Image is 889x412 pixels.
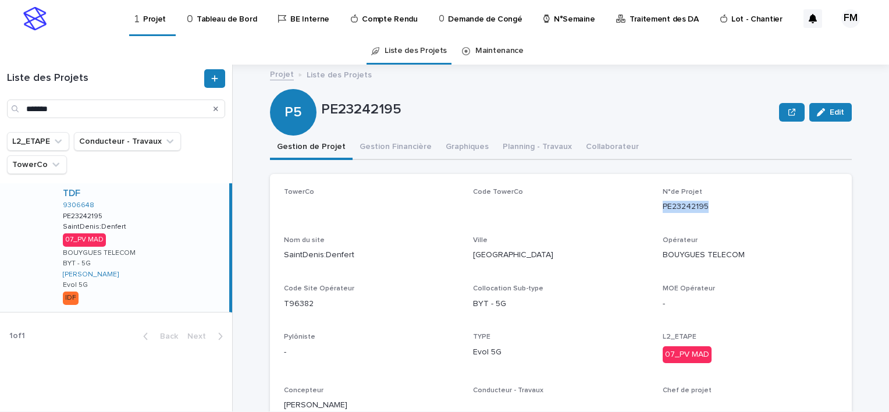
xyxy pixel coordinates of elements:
a: Projet [270,67,294,80]
span: Back [153,332,178,340]
p: SaintDenis:Denfert [63,221,129,231]
button: Gestion Financière [353,136,439,160]
p: BYT - 5G [473,298,648,310]
p: PE23242195 [663,201,838,213]
button: Graphiques [439,136,496,160]
span: Pylôniste [284,333,315,340]
span: MOE Opérateur [663,285,715,292]
button: Edit [809,103,852,122]
button: Gestion de Projet [270,136,353,160]
span: L2_ETAPE [663,333,696,340]
span: Ville [473,237,488,244]
span: Next [187,332,213,340]
p: BYT - 5G [63,260,91,268]
div: 07_PV MAD [63,233,106,246]
p: Liste des Projets [307,68,372,80]
p: BOUYGUES TELECOM [663,249,838,261]
a: [PERSON_NAME] [63,271,119,279]
p: Evol 5G [63,281,88,289]
p: PE23242195 [321,101,774,118]
a: TDF [63,188,80,199]
span: N°de Projet [663,189,702,196]
div: P5 [270,57,317,120]
button: Conducteur - Travaux [74,132,181,151]
div: FM [841,9,860,28]
div: 07_PV MAD [663,346,712,363]
span: Concepteur [284,387,323,394]
p: - [663,298,838,310]
span: Code TowerCo [473,189,523,196]
button: Planning - Travaux [496,136,579,160]
div: IDF [63,292,79,304]
img: stacker-logo-s-only.png [23,7,47,30]
button: Back [134,331,183,342]
p: [PERSON_NAME] [284,399,459,411]
span: TowerCo [284,189,314,196]
a: Maintenance [475,37,524,65]
span: Edit [830,108,844,116]
button: L2_ETAPE [7,132,69,151]
span: Collocation Sub-type [473,285,543,292]
p: BOUYGUES TELECOM [63,249,136,257]
button: Next [183,331,232,342]
span: Conducteur - Travaux [473,387,543,394]
span: Code Site Opérateur [284,285,354,292]
button: Collaborateur [579,136,646,160]
h1: Liste des Projets [7,72,202,85]
a: 9306648 [63,201,94,209]
span: Opérateur [663,237,698,244]
span: TYPE [473,333,490,340]
p: PE23242195 [63,210,105,221]
span: Nom du site [284,237,325,244]
p: Evol 5G [473,346,648,358]
a: Liste des Projets [385,37,447,65]
button: TowerCo [7,155,67,174]
span: Chef de projet [663,387,712,394]
input: Search [7,100,225,118]
p: - [284,346,459,358]
p: T96382 [284,298,459,310]
p: SaintDenis:Denfert [284,249,459,261]
p: [GEOGRAPHIC_DATA] [473,249,648,261]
